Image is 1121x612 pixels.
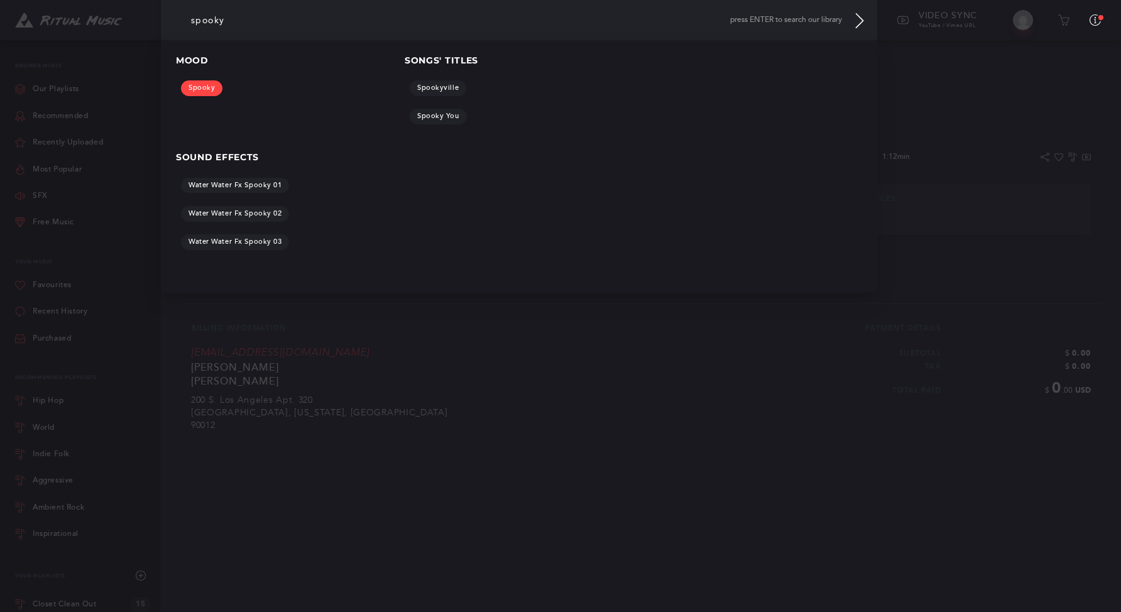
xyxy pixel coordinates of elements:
[15,495,151,521] a: Ambient Rock
[15,183,48,209] a: SFX
[405,55,633,75] p: Songs' Titles
[15,521,151,547] a: Inspirational
[897,152,910,161] span: min
[191,418,791,430] p: 90012
[791,344,941,358] p: Subtotal
[33,477,74,484] div: Aggressive
[191,405,791,418] p: [GEOGRAPHIC_DATA], [US_STATE], [GEOGRAPHIC_DATA]
[821,195,1081,204] p: Download Files
[1013,10,1033,30] img: Kristin Chirico
[15,325,71,352] a: Purchased
[15,388,151,414] a: Hip Hop
[791,358,941,371] p: Tax
[33,530,79,538] div: Inspirational
[15,13,122,28] img: Ritual Music
[865,324,941,333] p: Payment Details
[1069,362,1091,371] span: 0.00
[33,397,63,405] div: Hip Hop
[181,206,289,222] a: Water Water Fx Spooky 02
[941,358,1091,371] p: $
[15,103,89,129] a: Recommended
[410,80,466,96] a: Spookyville
[871,151,921,163] p: 1:12
[131,597,151,612] div: 15
[1049,378,1062,396] span: 0
[191,347,791,359] p: [EMAIL_ADDRESS][DOMAIN_NAME]
[191,324,791,333] p: Billing Information
[15,441,151,467] a: Indie Folk
[33,504,84,511] div: Ambient Rock
[15,76,79,102] a: Our Playlists
[15,414,151,440] a: World
[941,344,1091,358] p: $
[176,152,405,172] p: Sound Effects
[176,55,405,75] p: Mood
[1069,349,1091,358] span: 0.00
[15,55,151,76] p: Browse Music
[15,209,74,236] a: Free Music
[191,373,791,387] p: [PERSON_NAME]
[191,393,791,405] p: 200 S. Los Angeles Apt. 320
[941,379,1091,396] p: $ .00
[1073,386,1091,395] span: USD
[15,272,72,298] a: Favourites
[410,109,467,124] a: Spooky You
[181,80,222,96] a: Spooky
[33,451,70,458] div: Indie Folk
[15,562,151,589] div: Your Playlists
[791,386,941,395] p: Total Paid
[15,467,151,494] a: Aggressive
[15,298,87,325] a: Recent History
[919,10,977,21] span: Video Sync
[15,156,82,182] a: Most Popular
[730,16,842,25] span: press ENTER to search our library
[15,251,151,272] p: Your Music
[181,178,289,194] a: Water Water Fx Spooky 01
[181,234,289,250] a: Water Water Fx Spooky 03
[33,600,97,609] div: Closet Clean Out
[15,367,151,388] div: Recommended Playlists
[33,424,55,432] div: World
[191,359,791,373] p: [PERSON_NAME]
[15,129,103,156] a: Recently Uploaded
[919,23,975,28] span: YouTube / Vimeo URL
